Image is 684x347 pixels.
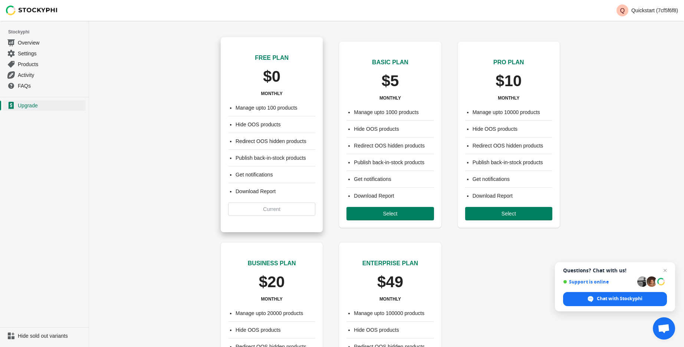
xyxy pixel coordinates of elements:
h3: MONTHLY [261,296,283,302]
li: Download Report [473,192,552,200]
h3: MONTHLY [379,95,401,101]
li: Get notifications [473,175,552,183]
span: Questions? Chat with us! [563,267,667,273]
li: Hide OOS products [473,125,552,133]
a: Activity [3,69,86,80]
li: Manage upto 100 products [236,104,315,111]
img: Stockyphi [6,6,58,15]
span: Products [18,61,84,68]
li: Download Report [354,192,434,200]
a: Settings [3,48,86,59]
h3: MONTHLY [498,95,519,101]
li: Redirect OOS hidden products [473,142,552,149]
span: Activity [18,71,84,79]
li: Manage upto 20000 products [236,309,315,317]
span: Overview [18,39,84,46]
li: Hide OOS products [354,326,434,334]
span: Hide sold out variants [18,332,84,340]
span: BASIC PLAN [372,59,408,65]
li: Publish back-in-stock products [236,154,315,162]
li: Publish back-in-stock products [473,159,552,166]
li: Hide OOS products [354,125,434,133]
span: ENTERPRISE PLAN [362,260,418,266]
span: Select [502,211,516,217]
li: Hide OOS products [236,121,315,128]
a: Hide sold out variants [3,331,86,341]
text: Q [620,7,625,14]
span: FREE PLAN [255,55,289,61]
a: Open chat [653,317,675,340]
button: Select [346,207,434,220]
a: FAQs [3,80,86,91]
p: $20 [259,274,285,290]
p: $10 [496,73,522,89]
a: Upgrade [3,100,86,111]
span: Stockyphi [8,28,89,36]
span: FAQs [18,82,84,90]
span: Upgrade [18,102,84,109]
span: Support is online [563,279,635,285]
span: Chat with Stockyphi [597,295,642,302]
li: Redirect OOS hidden products [236,137,315,145]
li: Manage upto 1000 products [354,108,434,116]
button: Avatar with initials QQuickstart (7cf5f6f8) [614,3,681,18]
h3: MONTHLY [379,296,401,302]
li: Hide OOS products [236,326,315,334]
p: Quickstart (7cf5f6f8) [631,7,678,13]
span: PRO PLAN [493,59,524,65]
li: Publish back-in-stock products [354,159,434,166]
p: $0 [263,68,280,85]
span: Select [383,211,398,217]
a: Products [3,59,86,69]
span: BUSINESS PLAN [248,260,296,266]
li: Get notifications [354,175,434,183]
li: Get notifications [236,171,315,178]
button: Select [465,207,552,220]
span: Avatar with initials Q [616,4,628,16]
span: Chat with Stockyphi [563,292,667,306]
p: $5 [382,73,399,89]
li: Download Report [236,188,315,195]
span: Settings [18,50,84,57]
li: Redirect OOS hidden products [354,142,434,149]
li: Manage upto 100000 products [354,309,434,317]
h3: MONTHLY [261,91,283,97]
p: $49 [377,274,403,290]
li: Manage upto 10000 products [473,108,552,116]
a: Overview [3,37,86,48]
